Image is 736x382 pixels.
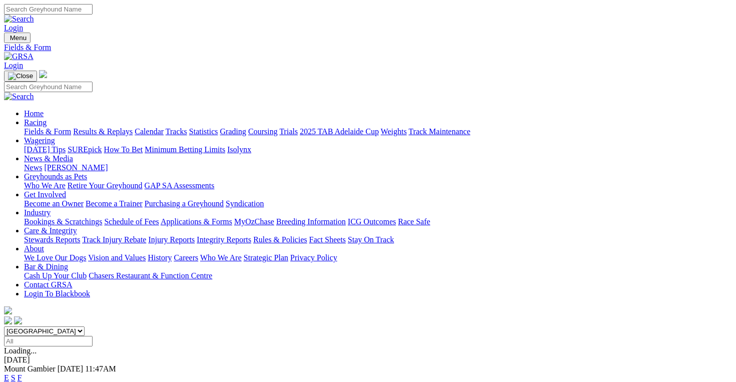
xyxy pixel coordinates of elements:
div: About [24,253,732,262]
a: Stewards Reports [24,235,80,244]
a: Grading [220,127,246,136]
div: Care & Integrity [24,235,732,244]
a: Login [4,61,23,70]
a: Breeding Information [276,217,346,226]
div: Racing [24,127,732,136]
span: [DATE] [58,364,84,373]
a: Schedule of Fees [104,217,159,226]
a: How To Bet [104,145,143,154]
a: Track Injury Rebate [82,235,146,244]
a: Wagering [24,136,55,145]
a: Who We Are [24,181,66,190]
a: E [4,373,9,382]
a: Care & Integrity [24,226,77,235]
a: Stay On Track [348,235,394,244]
img: twitter.svg [14,316,22,324]
a: Industry [24,208,51,217]
a: 2025 TAB Adelaide Cup [300,127,379,136]
a: Vision and Values [88,253,146,262]
a: Become an Owner [24,199,84,208]
a: Minimum Betting Limits [145,145,225,154]
a: Login [4,24,23,32]
a: Bar & Dining [24,262,68,271]
a: Trials [279,127,298,136]
input: Search [4,4,93,15]
button: Toggle navigation [4,71,37,82]
a: Statistics [189,127,218,136]
a: Login To Blackbook [24,289,90,298]
a: Get Involved [24,190,66,199]
a: Privacy Policy [290,253,337,262]
a: Fields & Form [24,127,71,136]
img: logo-grsa-white.png [39,70,47,78]
a: Tracks [166,127,187,136]
a: Syndication [226,199,264,208]
button: Toggle navigation [4,33,31,43]
div: Bar & Dining [24,271,732,280]
div: Industry [24,217,732,226]
div: Get Involved [24,199,732,208]
a: F [18,373,22,382]
div: News & Media [24,163,732,172]
a: Calendar [135,127,164,136]
img: logo-grsa-white.png [4,306,12,314]
input: Select date [4,336,93,346]
a: SUREpick [68,145,102,154]
a: [DATE] Tips [24,145,66,154]
a: Cash Up Your Club [24,271,87,280]
a: Careers [174,253,198,262]
div: Greyhounds as Pets [24,181,732,190]
span: Loading... [4,346,37,355]
img: Search [4,92,34,101]
a: Injury Reports [148,235,195,244]
a: Chasers Restaurant & Function Centre [89,271,212,280]
div: [DATE] [4,355,732,364]
span: 11:47AM [85,364,116,373]
a: Bookings & Scratchings [24,217,102,226]
a: Become a Trainer [86,199,143,208]
a: Racing [24,118,47,127]
a: Greyhounds as Pets [24,172,87,181]
a: Retire Your Greyhound [68,181,143,190]
a: News [24,163,42,172]
img: GRSA [4,52,34,61]
a: Fields & Form [4,43,732,52]
a: Rules & Policies [253,235,307,244]
a: S [11,373,16,382]
a: Results & Replays [73,127,133,136]
img: facebook.svg [4,316,12,324]
a: GAP SA Assessments [145,181,215,190]
div: Wagering [24,145,732,154]
a: Fact Sheets [309,235,346,244]
input: Search [4,82,93,92]
a: About [24,244,44,253]
a: Track Maintenance [409,127,470,136]
a: Who We Are [200,253,242,262]
span: Mount Gambier [4,364,56,373]
a: Integrity Reports [197,235,251,244]
a: Weights [381,127,407,136]
a: Strategic Plan [244,253,288,262]
img: Close [8,72,33,80]
a: Race Safe [398,217,430,226]
a: Applications & Forms [161,217,232,226]
img: Search [4,15,34,24]
a: Isolynx [227,145,251,154]
a: Contact GRSA [24,280,72,289]
span: Menu [10,34,27,42]
a: Purchasing a Greyhound [145,199,224,208]
a: We Love Our Dogs [24,253,86,262]
a: History [148,253,172,262]
a: ICG Outcomes [348,217,396,226]
a: Home [24,109,44,118]
a: [PERSON_NAME] [44,163,108,172]
a: Coursing [248,127,278,136]
a: News & Media [24,154,73,163]
a: MyOzChase [234,217,274,226]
